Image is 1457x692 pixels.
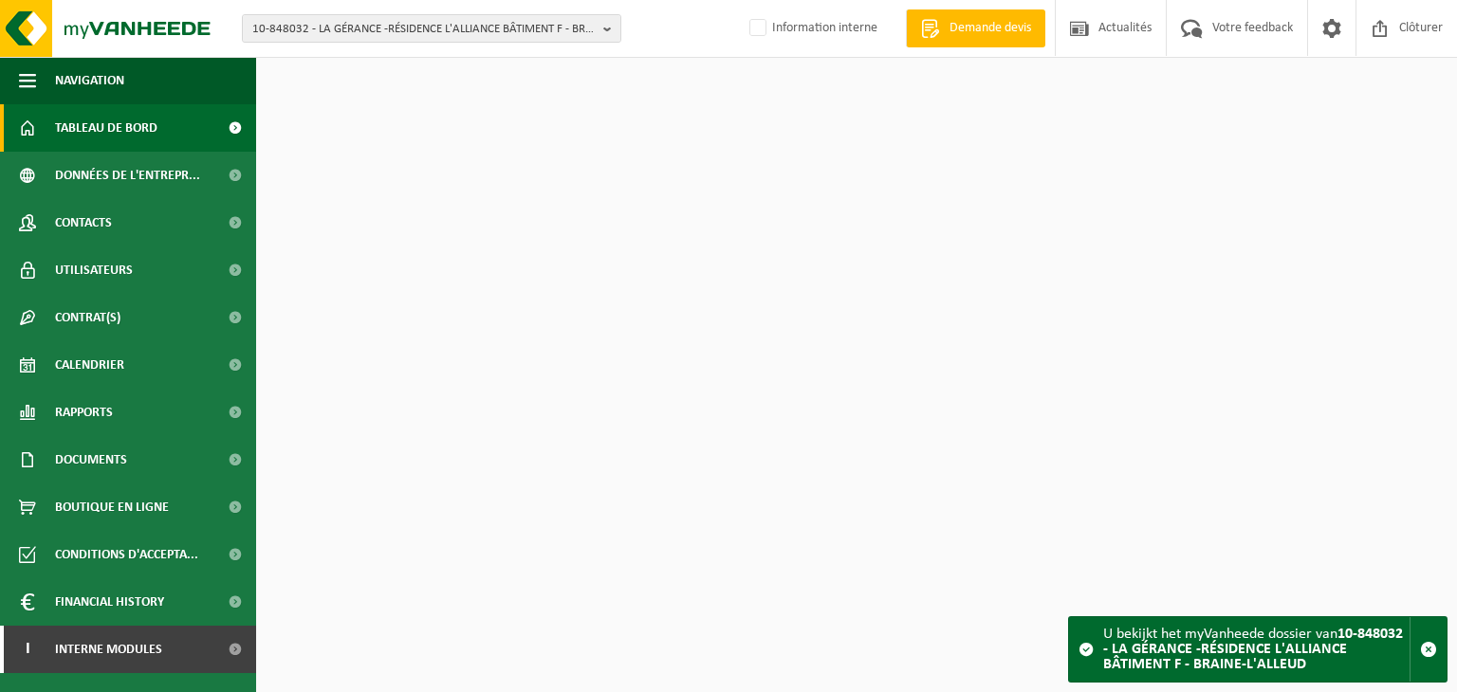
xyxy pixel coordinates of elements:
span: I [19,626,36,673]
span: Rapports [55,389,113,436]
span: Conditions d'accepta... [55,531,198,578]
div: U bekijkt het myVanheede dossier van [1103,617,1410,682]
span: Contrat(s) [55,294,120,341]
span: 10-848032 - LA GÉRANCE -RÉSIDENCE L'ALLIANCE BÂTIMENT F - BRAINE-L'ALLEUD [252,15,596,44]
span: Navigation [55,57,124,104]
span: Demande devis [945,19,1036,38]
a: Demande devis [906,9,1045,47]
span: Documents [55,436,127,483]
span: Utilisateurs [55,246,133,294]
span: Interne modules [55,626,162,673]
span: Tableau de bord [55,104,157,152]
span: Calendrier [55,341,124,389]
button: 10-848032 - LA GÉRANCE -RÉSIDENCE L'ALLIANCE BÂTIMENT F - BRAINE-L'ALLEUD [242,14,621,43]
label: Information interne [746,14,877,43]
span: Données de l'entrepr... [55,152,200,199]
span: Contacts [55,199,112,246]
span: Boutique en ligne [55,483,169,531]
span: Financial History [55,578,164,626]
strong: 10-848032 - LA GÉRANCE -RÉSIDENCE L'ALLIANCE BÂTIMENT F - BRAINE-L'ALLEUD [1103,627,1403,672]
